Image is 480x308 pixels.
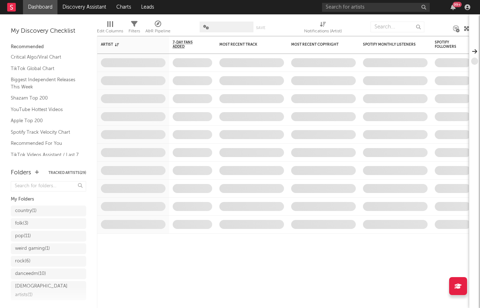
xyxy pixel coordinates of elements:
a: danceedm(10) [11,268,86,279]
div: Filters [129,18,140,39]
a: rock(6) [11,256,86,267]
a: folk(3) [11,218,86,229]
button: Save [256,26,265,30]
a: YouTube Hottest Videos [11,106,79,114]
a: [DEMOGRAPHIC_DATA] artists(1) [11,281,86,300]
input: Search for folders... [11,181,86,192]
div: Spotify Monthly Listeners [363,42,417,47]
a: Shazam Top 200 [11,94,79,102]
button: 99+ [451,4,456,10]
div: Folders [11,169,31,177]
div: country ( 1 ) [15,207,37,215]
a: pop(11) [11,231,86,242]
a: TikTok Global Chart [11,65,79,73]
div: Notifications (Artist) [304,18,342,39]
div: Most Recent Copyright [291,42,345,47]
a: Critical Algo/Viral Chart [11,53,79,61]
div: folk ( 3 ) [15,219,28,228]
div: My Folders [11,195,86,204]
div: 99 + [453,2,462,7]
a: TikTok Videos Assistant / Last 7 Days - Top [11,151,79,166]
div: Artist [101,42,155,47]
div: A&R Pipeline [145,27,171,36]
div: pop ( 11 ) [15,232,31,240]
div: Edit Columns [97,18,123,39]
a: Recommended For You [11,139,79,147]
a: Spotify Track Velocity Chart [11,128,79,136]
a: Apple Top 200 [11,117,79,125]
div: danceedm ( 10 ) [15,270,46,278]
a: country(1) [11,206,86,216]
input: Search... [371,22,424,32]
button: Tracked Artists(29) [48,171,86,175]
div: Most Recent Track [219,42,273,47]
div: Filters [129,27,140,36]
div: Edit Columns [97,27,123,36]
div: A&R Pipeline [145,18,171,39]
div: My Discovery Checklist [11,27,86,36]
span: 7-Day Fans Added [173,40,201,49]
div: [DEMOGRAPHIC_DATA] artists ( 1 ) [15,282,67,299]
div: Notifications (Artist) [304,27,342,36]
a: Biggest Independent Releases This Week [11,76,79,91]
div: Recommended [11,43,86,51]
div: weird gaming ( 1 ) [15,244,50,253]
input: Search for artists [322,3,430,12]
a: weird gaming(1) [11,243,86,254]
div: rock ( 6 ) [15,257,31,266]
div: Spotify Followers [435,40,460,49]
